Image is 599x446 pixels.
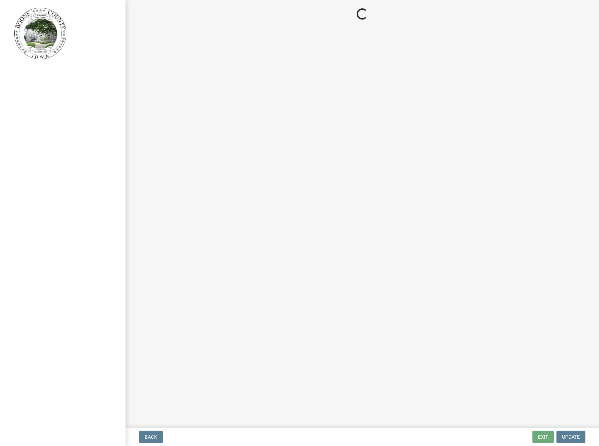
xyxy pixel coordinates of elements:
button: Update [556,431,585,443]
button: Exit [532,431,554,443]
img: Boone County, Iowa [14,7,67,60]
span: Back [145,434,157,440]
span: Update [562,434,580,440]
button: Back [139,431,163,443]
